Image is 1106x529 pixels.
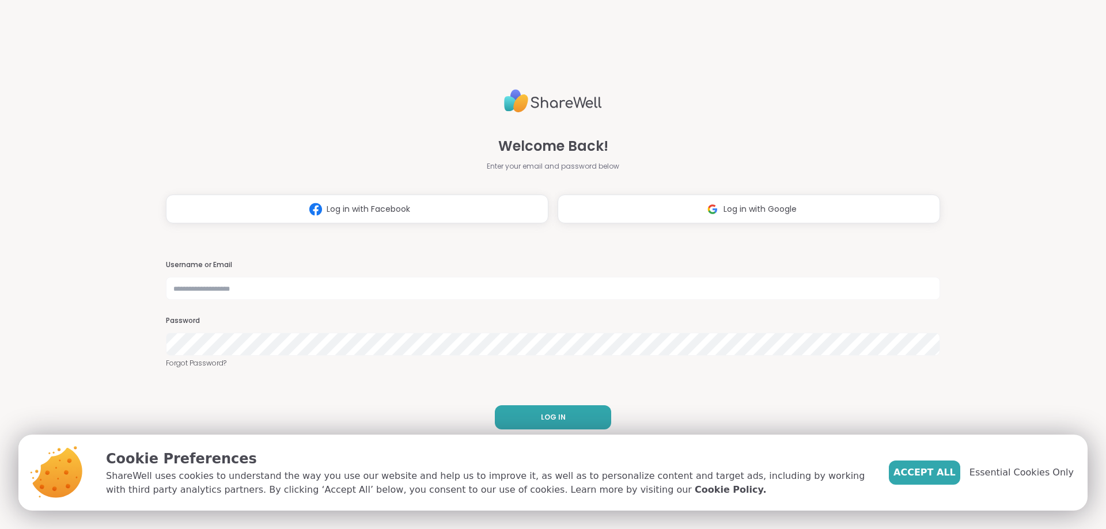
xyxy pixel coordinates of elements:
button: LOG IN [495,405,611,429]
button: Log in with Google [558,195,940,223]
p: Cookie Preferences [106,448,870,469]
h3: Password [166,316,940,326]
img: ShareWell Logomark [305,199,327,220]
span: Welcome Back! [498,136,608,157]
a: Sign up [582,434,611,444]
a: Cookie Policy. [695,483,766,497]
span: Don't have an account? [495,434,579,444]
span: Enter your email and password below [487,161,619,172]
a: Forgot Password? [166,358,940,368]
p: ShareWell uses cookies to understand the way you use our website and help us to improve it, as we... [106,469,870,497]
h3: Username or Email [166,260,940,270]
span: Accept All [893,466,956,479]
button: Log in with Facebook [166,195,548,223]
span: Log in with Facebook [327,203,410,215]
button: Accept All [889,461,960,485]
span: Essential Cookies Only [969,466,1074,479]
img: ShareWell Logo [504,85,602,117]
img: ShareWell Logomark [702,199,724,220]
span: Log in with Google [724,203,797,215]
span: LOG IN [541,412,566,423]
